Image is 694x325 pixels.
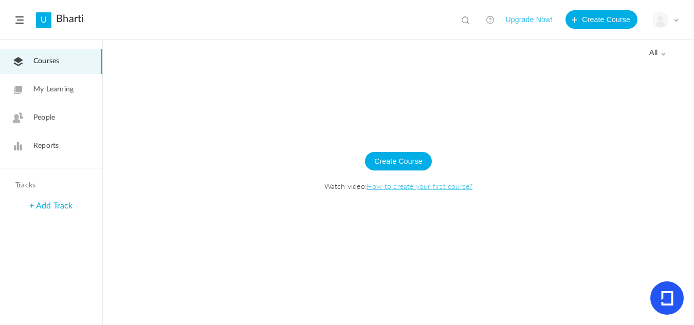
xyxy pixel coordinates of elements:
[649,49,666,58] span: all
[33,84,74,95] span: My Learning
[565,10,637,29] button: Create Course
[36,12,51,28] a: U
[113,181,684,191] span: Watch video:
[15,181,84,190] h4: Tracks
[33,112,55,123] span: People
[29,202,72,210] a: + Add Track
[56,13,84,25] a: Bharti
[367,181,472,191] a: How to create your first course?
[365,152,432,170] button: Create Course
[505,10,553,29] button: Upgrade Now!
[33,141,59,151] span: Reports
[33,56,59,67] span: Courses
[653,13,668,27] img: user-image.png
